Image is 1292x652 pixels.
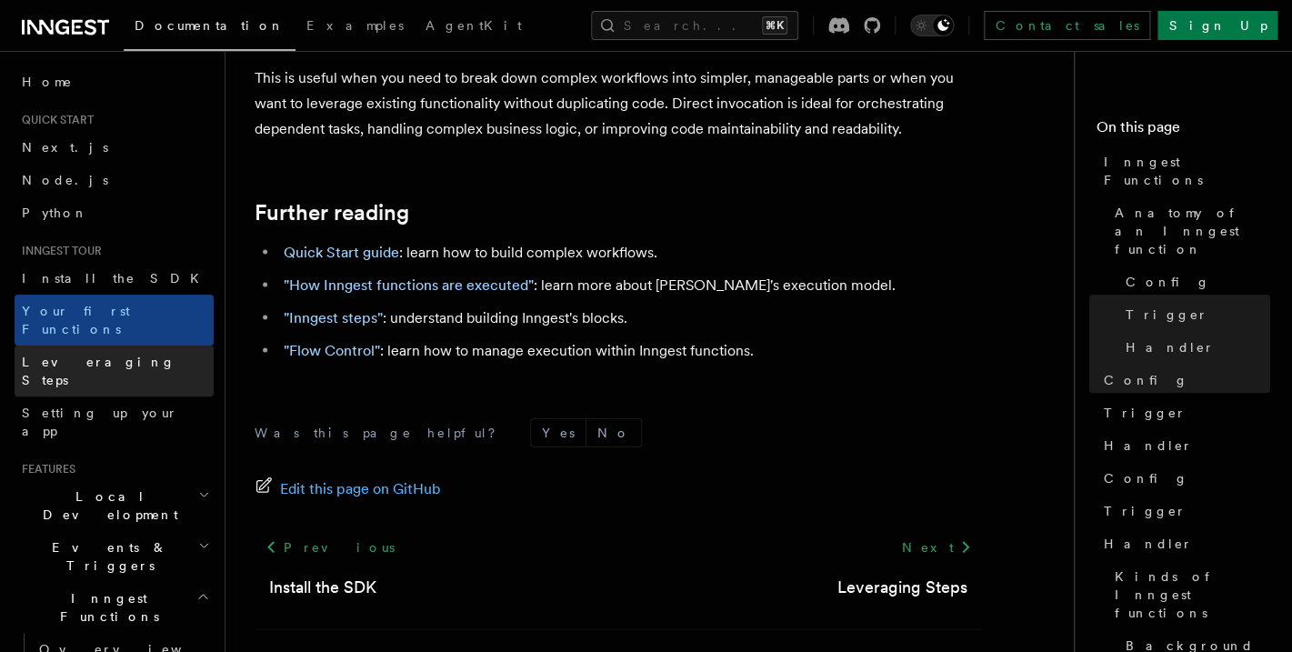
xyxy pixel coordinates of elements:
[1104,502,1187,520] span: Trigger
[1097,396,1270,429] a: Trigger
[1104,153,1270,189] span: Inngest Functions
[22,355,175,387] span: Leveraging Steps
[255,199,409,225] a: Further reading
[15,196,214,229] a: Python
[15,480,214,531] button: Local Development
[269,574,376,599] a: Install the SDK
[1107,560,1270,629] a: Kinds of Inngest functions
[255,476,441,501] a: Edit this page on GitHub
[278,337,982,363] li: : learn how to manage execution within Inngest functions.
[910,15,954,36] button: Toggle dark mode
[426,18,522,33] span: AgentKit
[22,406,178,438] span: Setting up your app
[15,262,214,295] a: Install the SDK
[22,206,88,220] span: Python
[255,530,405,563] a: Previous
[15,131,214,164] a: Next.js
[1118,298,1270,331] a: Trigger
[1126,273,1210,291] span: Config
[1104,535,1193,553] span: Handler
[15,487,198,524] span: Local Development
[1104,404,1187,422] span: Trigger
[22,140,108,155] span: Next.js
[1097,527,1270,560] a: Handler
[591,11,798,40] button: Search...⌘K
[15,65,214,98] a: Home
[15,346,214,396] a: Leveraging Steps
[22,271,210,286] span: Install the SDK
[1097,429,1270,462] a: Handler
[15,582,214,633] button: Inngest Functions
[15,531,214,582] button: Events & Triggers
[15,164,214,196] a: Node.js
[15,589,196,626] span: Inngest Functions
[135,18,285,33] span: Documentation
[1118,266,1270,298] a: Config
[1107,196,1270,266] a: Anatomy of an Inngest function
[586,418,641,446] button: No
[837,574,967,599] a: Leveraging Steps
[1104,371,1188,389] span: Config
[22,304,130,336] span: Your first Functions
[255,65,982,141] p: This is useful when you need to break down complex workflows into simpler, manageable parts or wh...
[1115,567,1270,622] span: Kinds of Inngest functions
[278,239,982,265] li: : learn how to build complex workflows.
[1097,116,1270,145] h4: On this page
[284,341,380,358] a: "Flow Control"
[1118,331,1270,364] a: Handler
[15,113,94,127] span: Quick start
[15,538,198,575] span: Events & Triggers
[1097,462,1270,495] a: Config
[531,418,586,446] button: Yes
[1097,495,1270,527] a: Trigger
[890,530,982,563] a: Next
[284,308,383,326] a: "Inngest steps"
[15,295,214,346] a: Your first Functions
[984,11,1150,40] a: Contact sales
[22,73,73,91] span: Home
[1097,364,1270,396] a: Config
[284,276,534,293] a: "How Inngest functions are executed"
[278,272,982,297] li: : learn more about [PERSON_NAME]'s execution model.
[1157,11,1277,40] a: Sign Up
[1126,306,1208,324] span: Trigger
[280,476,441,501] span: Edit this page on GitHub
[295,5,415,49] a: Examples
[255,423,508,441] p: Was this page helpful?
[762,16,787,35] kbd: ⌘K
[22,173,108,187] span: Node.js
[15,396,214,447] a: Setting up your app
[124,5,295,51] a: Documentation
[1115,204,1270,258] span: Anatomy of an Inngest function
[15,244,102,258] span: Inngest tour
[284,243,399,260] a: Quick Start guide
[1104,436,1193,455] span: Handler
[306,18,404,33] span: Examples
[278,305,982,330] li: : understand building Inngest's blocks.
[1126,338,1215,356] span: Handler
[415,5,533,49] a: AgentKit
[1104,469,1188,487] span: Config
[1097,145,1270,196] a: Inngest Functions
[15,462,75,476] span: Features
